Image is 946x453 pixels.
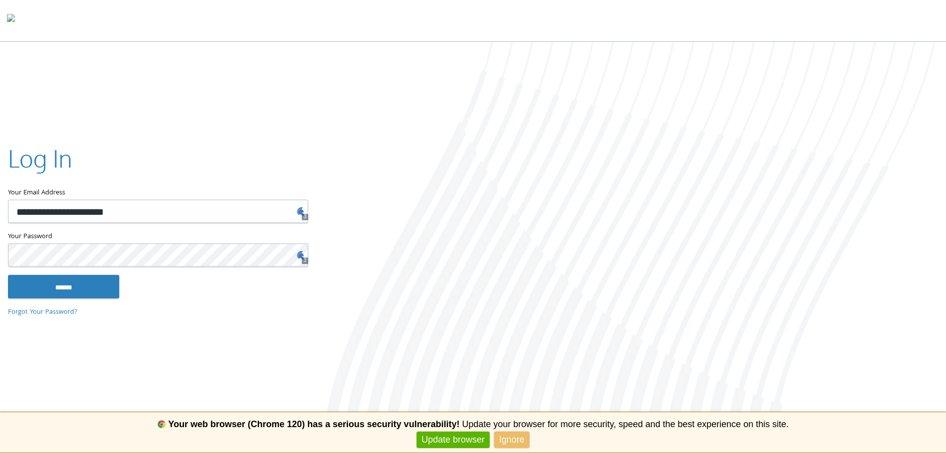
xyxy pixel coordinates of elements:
a: Ignore [494,432,529,448]
a: Update browser [417,432,490,448]
label: Your Password [8,231,307,243]
img: todyl-logo-dark.svg [7,10,15,30]
span: Update your browser for more security, speed and the best experience on this site. [462,419,788,429]
h2: Log In [8,142,72,175]
b: Your web browser (Chrome 120) has a serious security vulnerability! [169,419,460,429]
a: Forgot Your Password? [8,307,78,318]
